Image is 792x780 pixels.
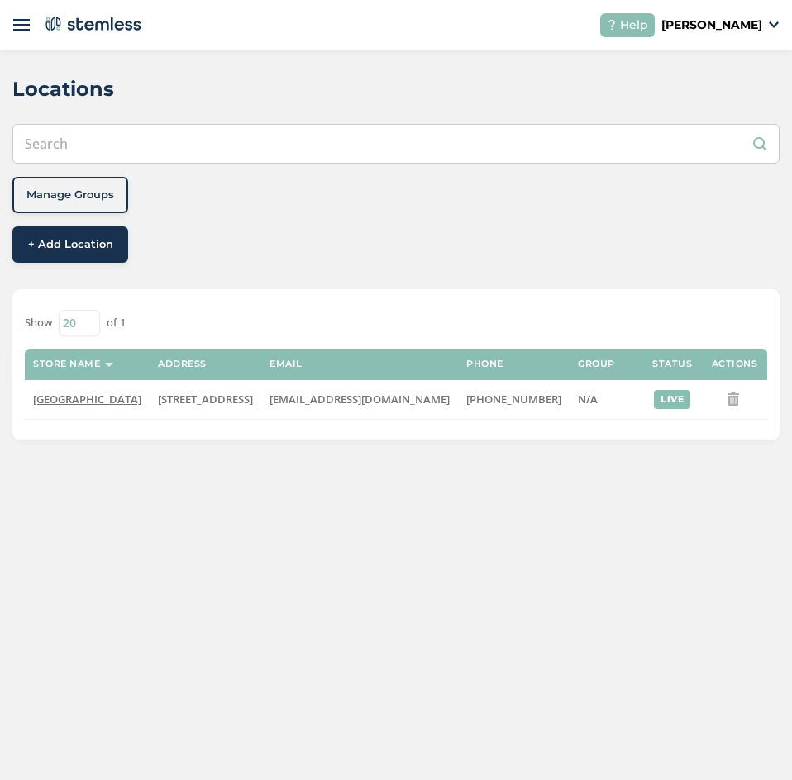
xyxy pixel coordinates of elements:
img: icon-menu-open-1b7a8edd.svg [13,17,30,33]
button: Manage Groups [12,177,128,213]
label: Cana Harbor [33,392,141,407]
label: Group [578,359,615,369]
span: [STREET_ADDRESS] [158,392,253,407]
label: of 1 [107,315,126,331]
span: [PHONE_NUMBER] [466,392,561,407]
span: Manage Groups [26,187,114,203]
label: (424) 250-9293 [466,392,561,407]
span: [EMAIL_ADDRESS][DOMAIN_NAME] [270,392,450,407]
img: logo-dark-0685b13c.svg [42,12,141,36]
label: canaharborofficial@gmail.com [270,392,450,407]
iframe: Chat Widget [709,701,792,780]
span: [GEOGRAPHIC_DATA] [33,392,141,407]
th: Actions [702,349,767,380]
img: icon-sort-1e1d7615.svg [105,363,113,367]
label: Show [25,315,52,331]
div: live [654,390,690,409]
label: Status [652,359,692,369]
label: Phone [466,359,503,369]
label: Address [158,359,207,369]
label: Store name [33,359,100,369]
h2: Locations [12,74,114,104]
span: + Add Location [28,236,113,253]
img: icon-help-white-03924b79.svg [607,20,617,30]
label: Email [270,359,303,369]
label: N/A [578,392,634,407]
img: icon_down-arrow-small-66adaf34.svg [769,21,779,28]
label: 1227 West 253rd Street [158,392,253,407]
span: Help [620,17,648,34]
p: [PERSON_NAME] [661,17,762,34]
button: + Add Location [12,226,128,263]
input: Search [12,124,780,164]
